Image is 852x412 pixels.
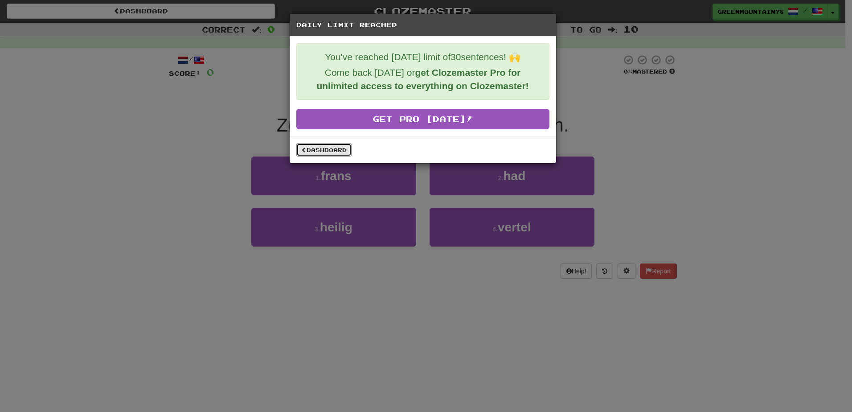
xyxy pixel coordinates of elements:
a: Get Pro [DATE]! [296,109,549,129]
p: You've reached [DATE] limit of 30 sentences! 🙌 [303,50,542,64]
strong: get Clozemaster Pro for unlimited access to everything on Clozemaster! [316,67,528,91]
h5: Daily Limit Reached [296,21,549,29]
p: Come back [DATE] or [303,66,542,93]
a: Dashboard [296,143,352,157]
